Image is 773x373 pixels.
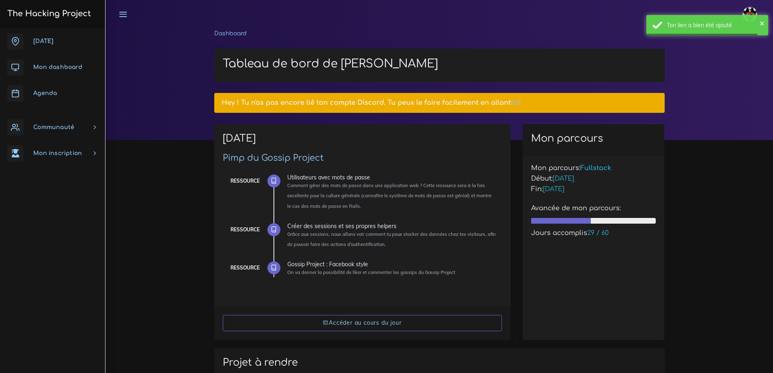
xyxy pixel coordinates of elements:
[553,175,574,182] span: [DATE]
[287,183,491,209] small: Comment gérer des mots de passe dans une application web ? Cette ressource sera à la fois excelle...
[33,64,82,70] span: Mon dashboard
[511,99,521,106] a: ici!
[531,164,656,172] h5: Mon parcours:
[531,175,656,183] h5: Début:
[214,30,247,37] a: Dashboard
[33,38,54,44] span: [DATE]
[531,133,656,144] h2: Mon parcours
[587,229,609,237] span: 29 / 60
[287,231,496,247] small: Grâce aux sessions, nous allons voir comment tu peux stocker des données chez tes visiteurs, afin...
[287,261,496,267] div: Gossip Project : Facebook style
[287,270,455,275] small: On va donner la possibilité de liker et commenter les gossips du Gossip Project
[223,315,502,332] a: Accéder au cours du jour
[230,177,260,185] div: Ressource
[287,223,496,229] div: Créer des sessions et ses propres helpers
[580,164,611,172] span: Fullstack
[743,7,757,22] img: avatar
[667,21,762,29] div: Ton lien a bien été ajouté
[223,57,656,71] h1: Tableau de bord de [PERSON_NAME]
[543,185,564,193] span: [DATE]
[33,150,82,156] span: Mon inscription
[33,124,74,130] span: Communauté
[223,357,656,369] h2: Projet à rendre
[223,133,502,150] h2: [DATE]
[33,90,57,96] span: Agenda
[531,229,656,237] h5: Jours accomplis
[230,225,260,234] div: Ressource
[222,99,657,107] h5: Hey ! Tu n'as pas encore lié ton compte Discord. Tu peux le faire facilement en allant
[760,19,764,27] button: ×
[230,263,260,272] div: Ressource
[5,9,91,18] h3: The Hacking Project
[223,153,324,163] a: Pimp du Gossip Project
[531,205,656,212] h5: Avancée de mon parcours:
[287,175,496,180] div: Utilisateurs avec mots de passe
[531,185,656,193] h5: Fin:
